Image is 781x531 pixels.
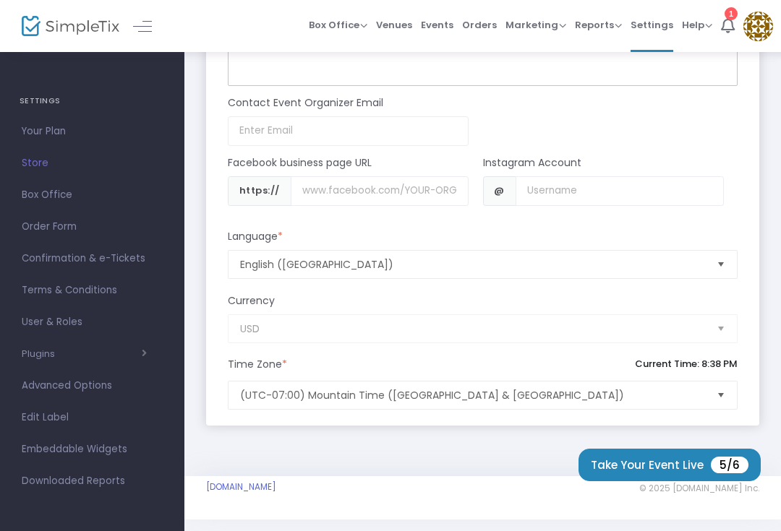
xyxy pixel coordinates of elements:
[22,472,163,491] span: Downloaded Reports
[240,388,705,402] span: (UTC-07:00) Mountain Time ([GEOGRAPHIC_DATA] & [GEOGRAPHIC_DATA])
[22,281,163,300] span: Terms & Conditions
[228,95,383,111] m-panel-subtitle: Contact Event Organizer Email
[228,293,275,308] m-panel-subtitle: Currency
[228,116,469,146] input: Enter Email
[635,357,738,371] p: Current Time: 8:38 PM
[516,176,724,206] input: Username
[631,7,673,43] span: Settings
[240,257,705,272] span: English ([GEOGRAPHIC_DATA])
[228,229,283,244] m-panel-subtitle: Language
[20,87,165,116] h4: SETTINGS
[483,176,516,206] span: @
[22,249,163,268] span: Confirmation & e-Tickets
[462,7,497,43] span: Orders
[22,217,163,236] span: Order Form
[575,18,622,32] span: Reports
[22,440,163,459] span: Embeddable Widgets
[22,313,163,332] span: User & Roles
[376,7,412,43] span: Venues
[309,18,367,32] span: Box Office
[639,483,759,494] span: © 2025 [DOMAIN_NAME] Inc.
[228,155,372,170] m-panel-subtitle: Facebook business page URL
[291,176,469,206] input: Username
[725,7,738,20] div: 1
[682,18,712,32] span: Help
[711,251,731,278] button: Select
[711,381,731,409] button: Select
[228,176,291,206] span: https://
[421,7,453,43] span: Events
[483,155,581,170] m-panel-subtitle: Instagram Account
[22,154,163,173] span: Store
[22,348,147,360] button: Plugins
[228,357,287,372] m-panel-subtitle: Time Zone
[579,449,761,481] button: Take Your Event Live5/6
[711,457,748,473] span: 5/6
[22,186,163,204] span: Box Office
[22,122,163,141] span: Your Plan
[505,18,566,32] span: Marketing
[206,481,276,493] a: [DOMAIN_NAME]
[22,408,163,427] span: Edit Label
[22,376,163,395] span: Advanced Options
